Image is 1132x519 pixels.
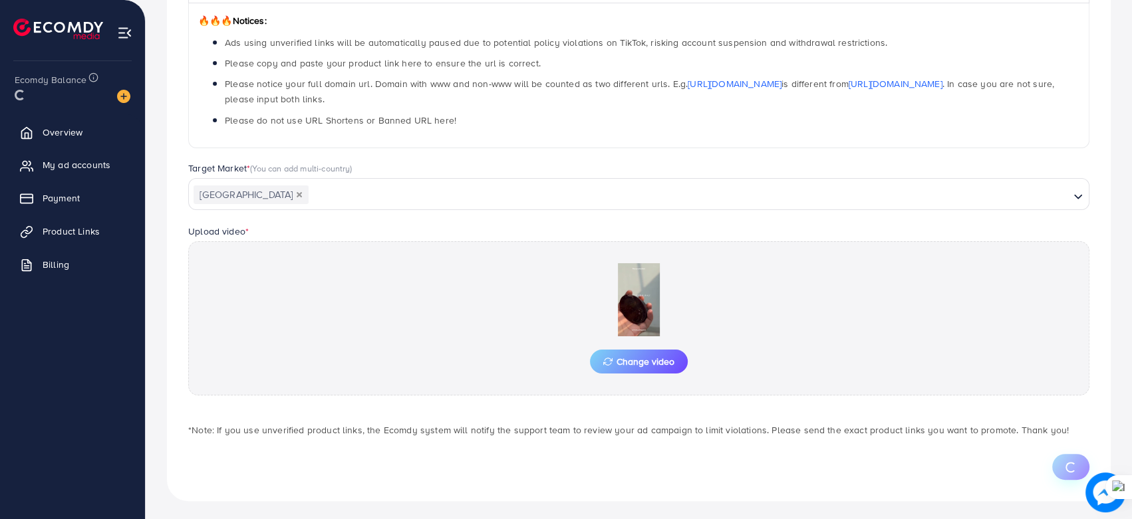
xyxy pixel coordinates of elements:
span: Ecomdy Balance [15,73,86,86]
span: Ads using unverified links will be automatically paused due to potential policy violations on Tik... [225,36,887,49]
label: Upload video [188,225,249,238]
img: menu [117,25,132,41]
span: Product Links [43,225,100,238]
button: Change video [590,350,688,373]
span: Billing [43,258,69,271]
span: Please do not use URL Shortens or Banned URL here! [225,114,456,127]
span: Please copy and paste your product link here to ensure the url is correct. [225,56,541,70]
a: Product Links [10,218,135,245]
img: Preview Image [573,263,706,336]
span: Notices: [198,14,267,27]
span: Please notice your full domain url. Domain with www and non-www will be counted as two different ... [225,77,1054,106]
img: logo [13,19,103,39]
p: *Note: If you use unverified product links, the Ecomdy system will notify the support team to rev... [188,422,1089,438]
span: Change video [603,357,674,366]
div: Search for option [188,178,1089,210]
span: Payment [43,191,80,205]
a: Billing [10,251,135,278]
label: Target Market [188,161,353,175]
a: Overview [10,119,135,146]
button: Deselect Pakistan [296,191,303,198]
span: [GEOGRAPHIC_DATA] [194,185,309,204]
span: Overview [43,126,82,139]
a: [URL][DOMAIN_NAME] [849,77,942,90]
img: image [1086,473,1125,512]
span: My ad accounts [43,158,110,171]
span: 🔥🔥🔥 [198,14,232,27]
span: (You can add multi-country) [250,162,352,174]
a: Payment [10,185,135,211]
img: image [117,90,130,103]
a: [URL][DOMAIN_NAME] [688,77,781,90]
input: Search for option [310,185,1068,205]
a: My ad accounts [10,152,135,178]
